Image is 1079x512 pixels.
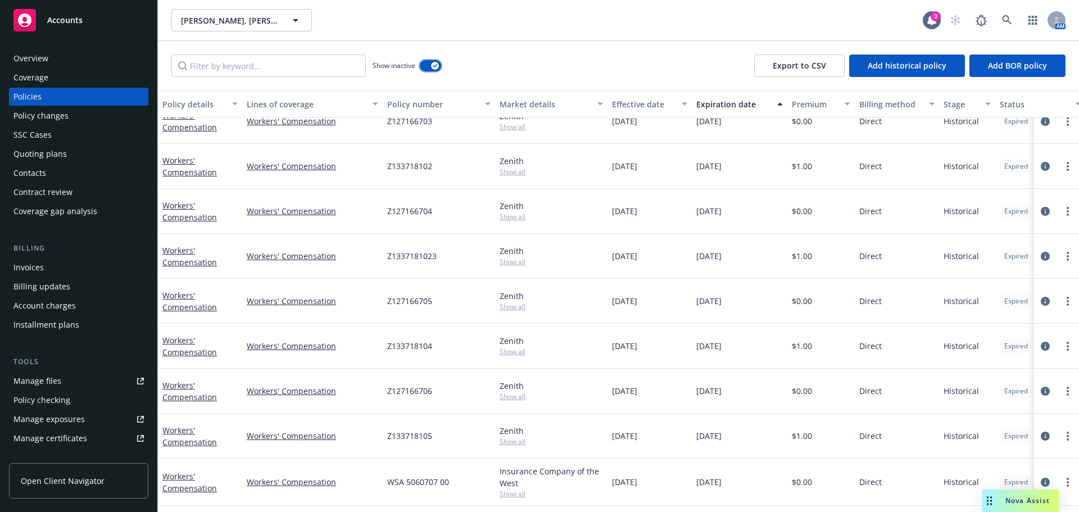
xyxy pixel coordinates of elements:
a: circleInformation [1039,115,1052,128]
span: Expired [1004,386,1028,396]
span: Show all [500,257,603,266]
span: [DATE] [696,295,722,307]
div: Zenith [500,425,603,437]
span: Direct [859,205,882,217]
input: Filter by keyword... [171,55,366,77]
a: Workers' Compensation [162,425,217,447]
div: Coverage gap analysis [13,202,97,220]
span: Historical [944,295,979,307]
span: Z133718102 [387,160,432,172]
span: [DATE] [612,205,637,217]
span: $1.00 [792,340,812,352]
a: Workers' Compensation [162,471,217,493]
span: [DATE] [696,205,722,217]
button: Billing method [855,90,939,117]
span: Expired [1004,296,1028,306]
button: Add historical policy [849,55,965,77]
span: Direct [859,476,882,488]
a: circleInformation [1039,250,1052,263]
a: Workers' Compensation [247,476,378,488]
div: Manage files [13,372,61,390]
a: Switch app [1022,9,1044,31]
div: Zenith [500,200,603,212]
a: more [1061,384,1075,398]
a: more [1061,429,1075,443]
span: $1.00 [792,160,812,172]
span: $0.00 [792,205,812,217]
a: Workers' Compensation [247,115,378,127]
div: Manage certificates [13,429,87,447]
div: Policy number [387,98,478,110]
button: Policy details [158,90,242,117]
span: Expired [1004,251,1028,261]
a: Workers' Compensation [162,335,217,357]
div: Overview [13,49,48,67]
a: Accounts [9,4,148,36]
span: [DATE] [696,385,722,397]
a: Workers' Compensation [247,385,378,397]
span: [DATE] [612,340,637,352]
div: Status [1000,98,1068,110]
span: Show all [500,437,603,446]
span: Historical [944,340,979,352]
span: Show all [500,302,603,311]
button: Lines of coverage [242,90,383,117]
a: Workers' Compensation [247,205,378,217]
div: Lines of coverage [247,98,366,110]
span: Expired [1004,341,1028,351]
div: Billing updates [13,278,70,296]
div: Insurance Company of the West [500,465,603,489]
div: Invoices [13,259,44,277]
div: Effective date [612,98,675,110]
span: [DATE] [612,476,637,488]
span: Direct [859,385,882,397]
a: Workers' Compensation [162,200,217,223]
div: 3 [931,11,941,21]
a: Policy checking [9,391,148,409]
span: [DATE] [696,340,722,352]
button: Add BOR policy [969,55,1066,77]
span: Direct [859,115,882,127]
div: Stage [944,98,978,110]
span: Show all [500,122,603,132]
a: more [1061,294,1075,308]
a: Workers' Compensation [247,295,378,307]
div: Manage claims [13,448,70,466]
span: [DATE] [696,250,722,262]
a: Manage certificates [9,429,148,447]
span: Historical [944,160,979,172]
span: Show inactive [373,61,415,70]
span: Z133718104 [387,340,432,352]
span: $0.00 [792,295,812,307]
a: Start snowing [944,9,967,31]
button: Expiration date [692,90,787,117]
a: circleInformation [1039,205,1052,218]
span: Historical [944,476,979,488]
span: [DATE] [696,160,722,172]
a: Installment plans [9,316,148,334]
a: Account charges [9,297,148,315]
a: Workers' Compensation [162,290,217,312]
a: Search [996,9,1018,31]
div: Zenith [500,290,603,302]
a: SSC Cases [9,126,148,144]
a: more [1061,339,1075,353]
a: Workers' Compensation [247,250,378,262]
span: WSA 5060707 00 [387,476,449,488]
span: Direct [859,340,882,352]
button: Nova Assist [982,490,1059,512]
span: Z127166703 [387,115,432,127]
button: Premium [787,90,855,117]
a: circleInformation [1039,429,1052,443]
a: Manage files [9,372,148,390]
span: [PERSON_NAME], [PERSON_NAME] General Partnership [181,15,278,26]
span: Accounts [47,16,83,25]
span: Historical [944,430,979,442]
div: Quoting plans [13,145,67,163]
a: Quoting plans [9,145,148,163]
span: Direct [859,430,882,442]
a: Policy changes [9,107,148,125]
span: Z127166704 [387,205,432,217]
a: Contacts [9,164,148,182]
div: Manage exposures [13,410,85,428]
